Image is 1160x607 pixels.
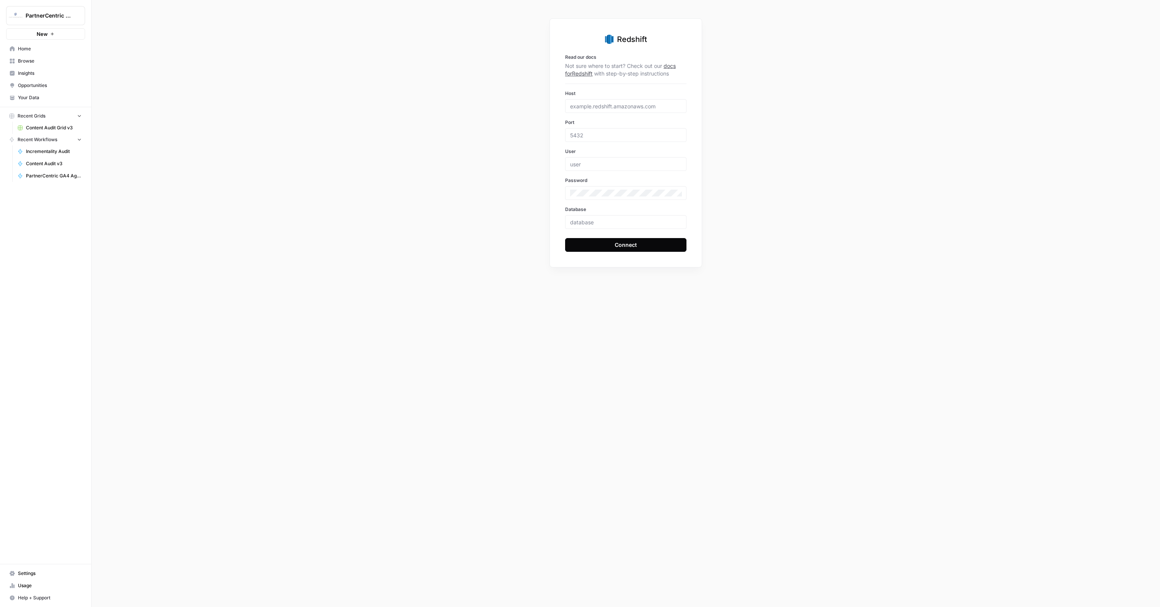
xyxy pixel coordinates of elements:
[26,148,82,155] span: Incrementality Audit
[18,136,57,143] span: Recent Workflows
[6,134,85,145] button: Recent Workflows
[14,122,85,134] a: Content Audit Grid v3
[570,132,681,138] input: 5432
[565,206,686,213] label: Database
[565,90,686,97] label: Host
[565,148,686,155] label: User
[565,62,686,77] p: Not sure where to start? Check out our with step-by-step instructions
[6,110,85,122] button: Recent Grids
[565,34,686,45] div: Redshift
[18,58,82,64] span: Browse
[18,594,82,601] span: Help + Support
[18,70,82,77] span: Insights
[18,94,82,101] span: Your Data
[26,124,82,131] span: Content Audit Grid v3
[565,177,686,184] label: Password
[565,238,686,252] button: Connect
[6,43,85,55] a: Home
[570,161,681,167] input: user
[6,6,85,25] button: Workspace: PartnerCentric Sales Tools
[6,592,85,604] button: Help + Support
[6,580,85,592] a: Usage
[18,570,82,577] span: Settings
[570,103,681,109] input: example.redshift.amazonaws.com
[18,582,82,589] span: Usage
[18,82,82,89] span: Opportunities
[18,113,45,119] span: Recent Grids
[615,241,637,249] div: Connect
[9,9,23,23] img: PartnerCentric Sales Tools Logo
[26,160,82,167] span: Content Audit v3
[6,567,85,580] a: Settings
[565,119,686,126] label: Port
[37,30,48,38] span: New
[18,45,82,52] span: Home
[6,92,85,104] a: Your Data
[570,219,681,225] input: database
[14,158,85,170] a: Content Audit v3
[565,54,686,61] p: Read our docs
[14,170,85,182] a: PartnerCentric GA4 Agent - [DATE] -Leads - SQLs
[6,55,85,67] a: Browse
[26,12,72,19] span: PartnerCentric Sales Tools
[6,67,85,79] a: Insights
[14,145,85,158] a: Incrementality Audit
[6,28,85,40] button: New
[26,172,82,179] span: PartnerCentric GA4 Agent - [DATE] -Leads - SQLs
[6,79,85,92] a: Opportunities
